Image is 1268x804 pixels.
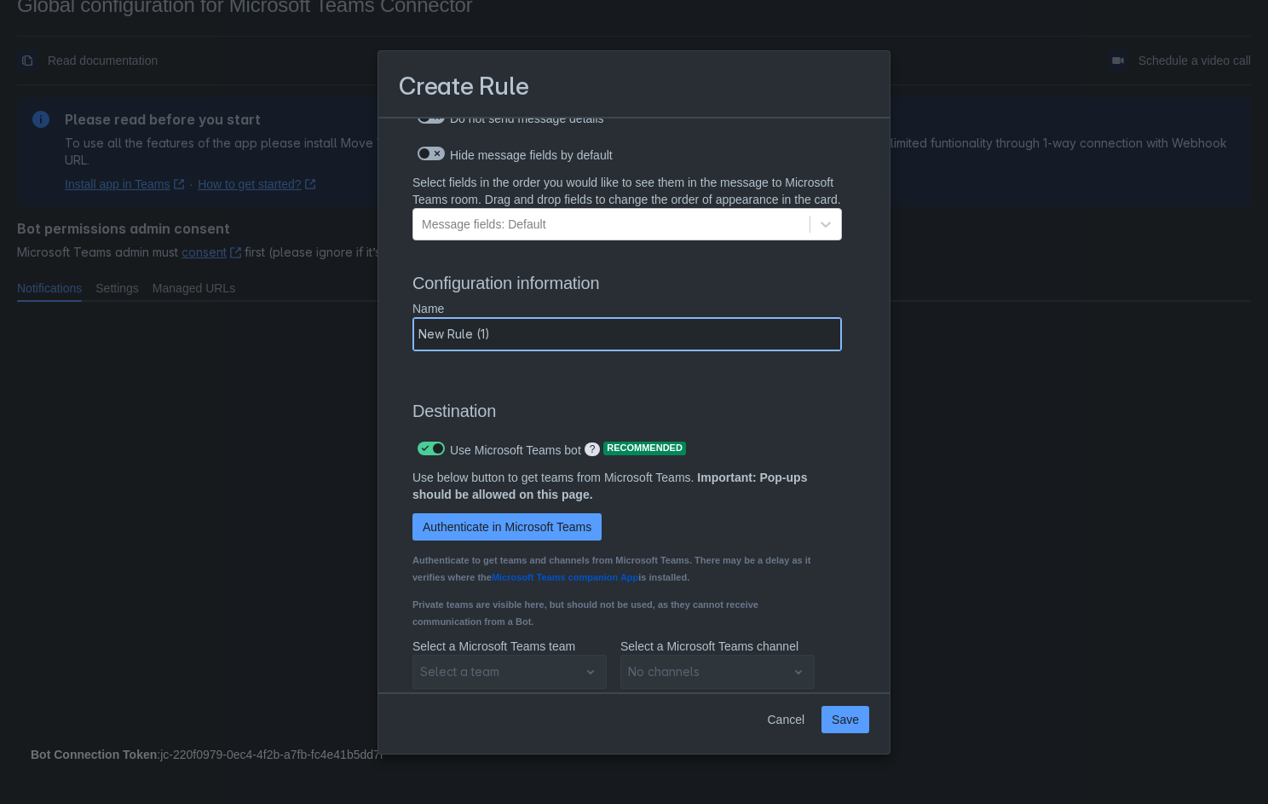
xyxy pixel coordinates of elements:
button: Cancel [757,706,815,733]
h3: Configuration information [412,273,856,300]
h3: Create Rule [399,72,529,105]
p: Select a Microsoft Teams channel [620,638,815,655]
button: Save [821,706,869,733]
span: Authenticate in Microsoft Teams [423,513,591,541]
small: Authenticate to get teams and channels from Microsoft Teams. There may be a delay as it verifies ... [412,555,810,582]
div: Use Microsoft Teams bot [412,437,581,460]
p: Use below button to get teams from Microsoft Teams. [412,469,815,503]
span: Save [832,706,859,733]
p: Select a Microsoft Teams team [412,638,607,655]
p: Name [412,300,842,317]
small: Private teams are visible here, but should not be used, as they cannot receive communication from... [412,599,758,627]
div: Scrollable content [378,117,890,694]
h3: Destination [412,401,842,428]
input: Please enter the name of the rule here [413,319,841,350]
span: Cancel [767,706,804,733]
button: Authenticate in Microsoft Teams [412,513,602,541]
span: Recommended [603,443,686,453]
div: Hide message fields by default [412,142,842,165]
div: Message fields: Default [422,216,546,233]
span: ? [585,442,601,456]
a: Microsoft Teams companion App [492,572,638,582]
p: Select fields in the order you would like to see them in the message to Microsoft Teams room. Dra... [412,174,842,208]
